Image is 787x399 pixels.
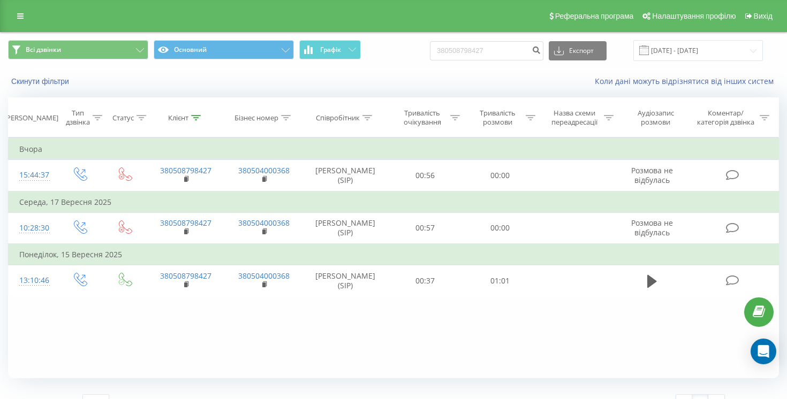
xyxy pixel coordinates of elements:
[430,41,543,60] input: Пошук за номером
[19,218,46,239] div: 10:28:30
[160,165,211,175] a: 380508798427
[754,12,773,20] span: Вихід
[751,339,776,364] div: Open Intercom Messenger
[303,265,387,296] td: [PERSON_NAME] (SIP)
[299,40,361,59] button: Графік
[8,76,74,86] button: Скинути фільтри
[238,165,290,175] a: 380504000368
[387,212,462,244] td: 00:57
[168,113,188,122] div: Клієнт
[463,160,538,191] td: 00:00
[555,12,634,20] span: Реферальна програма
[548,109,601,127] div: Назва схеми переадресації
[303,160,387,191] td: [PERSON_NAME] (SIP)
[9,244,779,265] td: Понеділок, 15 Вересня 2025
[463,265,538,296] td: 01:01
[66,109,90,127] div: Тип дзвінка
[154,40,294,59] button: Основний
[238,218,290,228] a: 380504000368
[238,271,290,281] a: 380504000368
[652,12,736,20] span: Налаштування профілю
[112,113,134,122] div: Статус
[9,191,779,213] td: Середа, 17 Вересня 2025
[8,40,148,59] button: Всі дзвінки
[387,265,462,296] td: 00:37
[694,109,757,127] div: Коментар/категорія дзвінка
[316,113,360,122] div: Співробітник
[631,165,673,185] span: Розмова не відбулась
[387,160,462,191] td: 00:56
[160,218,211,228] a: 380508798427
[595,76,779,86] a: Коли дані можуть відрізнятися вiд інших систем
[160,271,211,281] a: 380508798427
[303,212,387,244] td: [PERSON_NAME] (SIP)
[472,109,523,127] div: Тривалість розмови
[626,109,686,127] div: Аудіозапис розмови
[397,109,448,127] div: Тривалість очікування
[463,212,538,244] td: 00:00
[549,41,607,60] button: Експорт
[320,46,341,53] span: Графік
[19,270,46,291] div: 13:10:46
[234,113,278,122] div: Бізнес номер
[26,45,61,54] span: Всі дзвінки
[631,218,673,237] span: Розмова не відбулась
[9,139,779,160] td: Вчора
[4,113,58,122] div: [PERSON_NAME]
[19,165,46,186] div: 15:44:37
